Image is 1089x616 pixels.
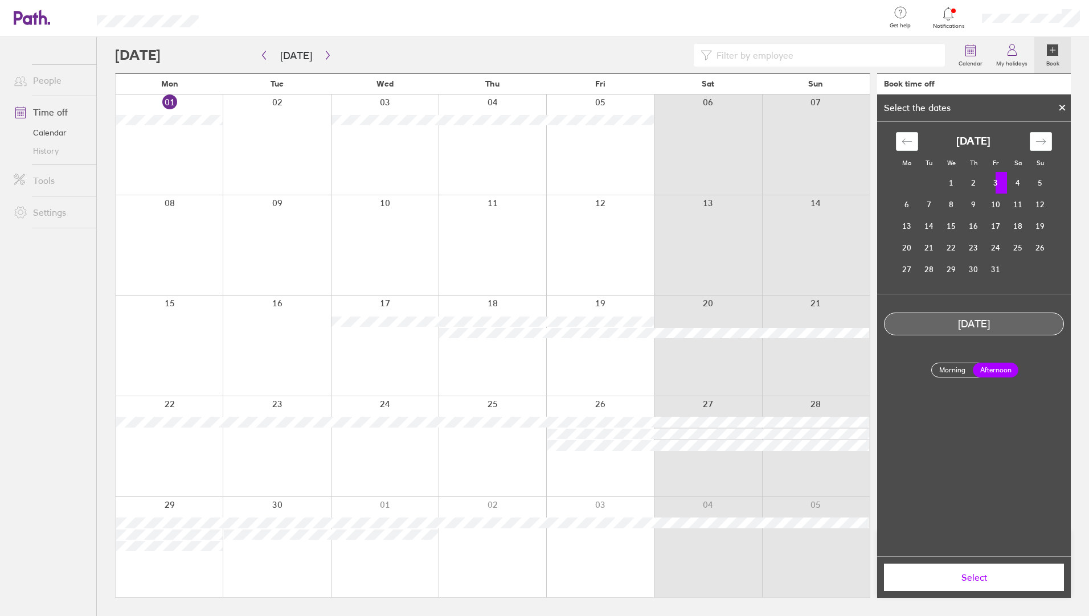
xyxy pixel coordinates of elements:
td: Tuesday, October 21, 2025 [918,237,940,258]
button: Select [884,564,1064,591]
span: Select [892,572,1056,582]
td: Sunday, October 5, 2025 [1029,172,1051,194]
td: Wednesday, October 1, 2025 [940,172,963,194]
td: Selected. Friday, October 3, 2025 [985,172,1007,194]
td: Wednesday, October 22, 2025 [940,237,963,258]
span: Get help [882,22,919,29]
td: Sunday, October 12, 2025 [1029,194,1051,215]
td: Monday, October 13, 2025 [896,215,918,237]
a: Notifications [930,6,967,30]
small: Tu [926,159,932,167]
label: Afternoon [973,363,1018,377]
td: Saturday, October 11, 2025 [1007,194,1029,215]
td: Thursday, October 30, 2025 [963,258,985,280]
td: Saturday, October 25, 2025 [1007,237,1029,258]
a: Calendar [952,37,989,73]
span: Tue [271,79,284,88]
small: Sa [1014,159,1022,167]
label: Book [1039,57,1066,67]
td: Wednesday, October 29, 2025 [940,258,963,280]
td: Tuesday, October 7, 2025 [918,194,940,215]
td: Friday, October 10, 2025 [985,194,1007,215]
div: Select the dates [877,102,957,113]
td: Thursday, October 16, 2025 [963,215,985,237]
td: Thursday, October 9, 2025 [963,194,985,215]
input: Filter by employee [712,44,938,66]
a: People [5,69,96,92]
small: We [947,159,956,167]
span: Sat [702,79,714,88]
a: Calendar [5,124,96,142]
small: Mo [902,159,911,167]
a: Time off [5,101,96,124]
small: Th [970,159,977,167]
a: My holidays [989,37,1034,73]
td: Saturday, October 4, 2025 [1007,172,1029,194]
label: Morning [930,363,975,377]
span: Wed [376,79,394,88]
div: Calendar [883,122,1065,294]
td: Monday, October 20, 2025 [896,237,918,258]
span: Thu [485,79,500,88]
a: Book [1034,37,1071,73]
td: Sunday, October 26, 2025 [1029,237,1051,258]
label: My holidays [989,57,1034,67]
button: [DATE] [271,46,321,65]
td: Friday, October 31, 2025 [985,258,1007,280]
span: Mon [161,79,178,88]
td: Thursday, October 23, 2025 [963,237,985,258]
td: Friday, October 17, 2025 [985,215,1007,237]
small: Su [1037,159,1044,167]
td: Monday, October 27, 2025 [896,258,918,280]
td: Thursday, October 2, 2025 [963,172,985,194]
td: Wednesday, October 15, 2025 [940,215,963,237]
td: Tuesday, October 28, 2025 [918,258,940,280]
strong: [DATE] [956,135,990,147]
td: Saturday, October 18, 2025 [1007,215,1029,237]
span: Sun [808,79,823,88]
td: Wednesday, October 8, 2025 [940,194,963,215]
a: Tools [5,169,96,192]
td: Friday, October 24, 2025 [985,237,1007,258]
span: Fri [595,79,605,88]
div: Book time off [884,79,935,88]
div: [DATE] [885,318,1063,330]
div: Move forward to switch to the next month. [1030,132,1052,151]
small: Fr [993,159,998,167]
td: Sunday, October 19, 2025 [1029,215,1051,237]
span: Notifications [930,23,967,30]
a: History [5,142,96,160]
td: Tuesday, October 14, 2025 [918,215,940,237]
label: Calendar [952,57,989,67]
div: Move backward to switch to the previous month. [896,132,918,151]
td: Monday, October 6, 2025 [896,194,918,215]
a: Settings [5,201,96,224]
